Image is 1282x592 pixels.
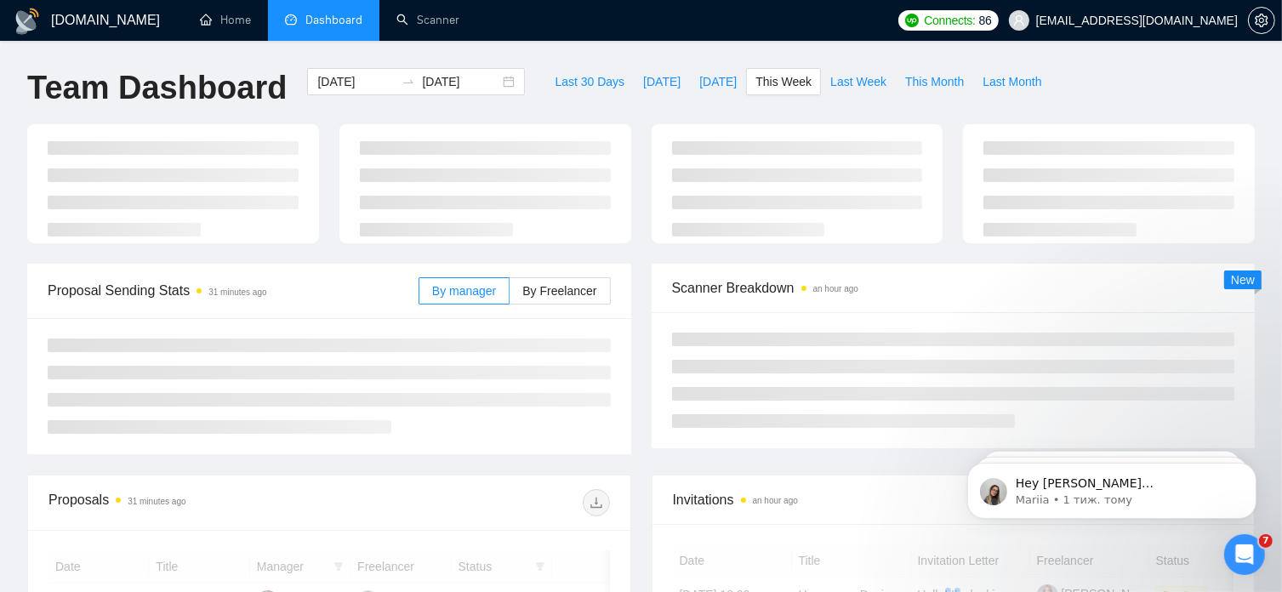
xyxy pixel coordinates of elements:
span: Scanner Breakdown [672,277,1235,299]
time: 31 minutes ago [128,497,185,506]
button: This Month [896,68,973,95]
input: End date [422,72,499,91]
input: Start date [317,72,395,91]
span: 7 [1259,534,1273,548]
p: Message from Mariia, sent 1 тиж. тому [74,65,293,81]
span: Connects: [924,11,975,30]
span: swap-right [402,75,415,88]
a: homeHome [200,13,251,27]
span: [DATE] [643,72,681,91]
img: upwork-logo.png [905,14,919,27]
span: user [1013,14,1025,26]
a: searchScanner [396,13,459,27]
h1: Team Dashboard [27,68,287,108]
span: to [402,75,415,88]
span: New [1231,273,1255,287]
time: an hour ago [813,284,858,293]
div: Proposals [48,489,329,516]
span: Last Week [830,72,886,91]
span: dashboard [285,14,297,26]
span: [DATE] [699,72,737,91]
button: [DATE] [634,68,690,95]
span: Hey [PERSON_NAME][EMAIL_ADDRESS][DOMAIN_NAME], Looks like your Upwork agency [PERSON_NAME] Design... [74,49,293,316]
img: logo [14,8,41,35]
span: Last Month [983,72,1041,91]
button: [DATE] [690,68,746,95]
button: Last Week [821,68,896,95]
iframe: Intercom notifications повідомлення [942,427,1282,546]
span: Proposal Sending Stats [48,280,419,301]
span: 86 [979,11,992,30]
span: setting [1249,14,1274,27]
button: setting [1248,7,1275,34]
iframe: Intercom live chat [1224,534,1265,575]
span: Dashboard [305,13,362,27]
button: Last Month [973,68,1051,95]
span: By Freelancer [522,284,596,298]
span: This Month [905,72,964,91]
span: By manager [432,284,496,298]
time: an hour ago [753,496,798,505]
time: 31 minutes ago [208,287,266,297]
span: Last 30 Days [555,72,624,91]
span: This Week [755,72,812,91]
button: This Week [746,68,821,95]
a: setting [1248,14,1275,27]
span: Invitations [673,489,1234,510]
button: Last 30 Days [545,68,634,95]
